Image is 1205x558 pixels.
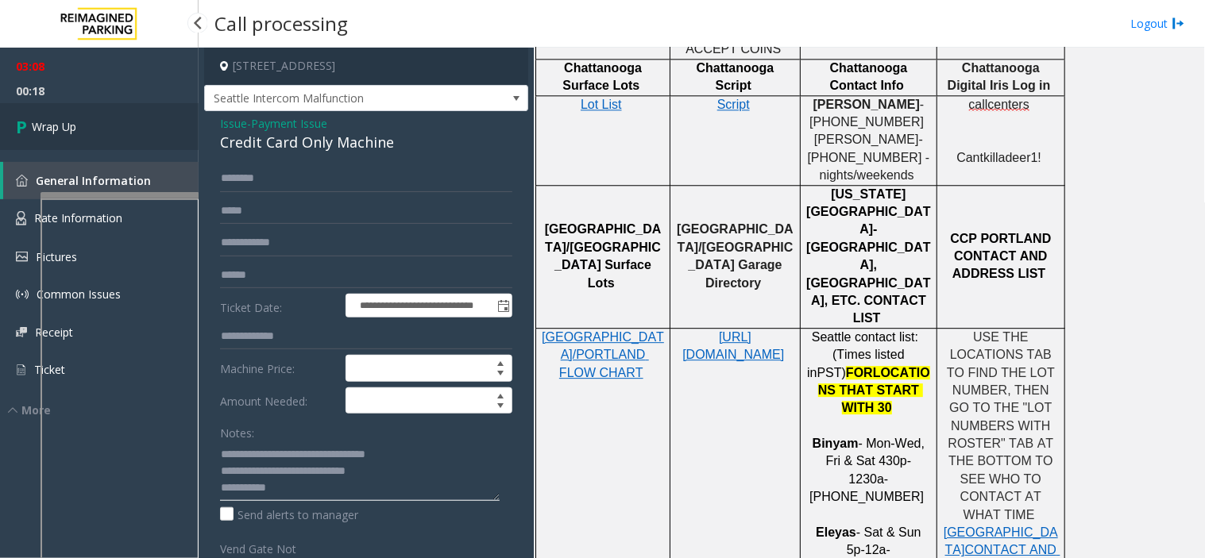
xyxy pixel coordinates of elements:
span: CCP PORTLAND CONTACT AND ADDRESS LIST [950,232,1055,281]
span: Increase value [489,356,512,368]
div: Credit Card Only Machine [220,132,512,153]
a: General Information [3,162,199,199]
span: Toggle popup [494,294,512,317]
span: PST) [817,366,846,379]
a: [GEOGRAPHIC_DATA]/PORTLAND FLOW CHART [542,331,664,379]
label: Send alerts to manager [220,506,358,523]
span: - Sat & Sun 5p-12a [847,525,925,556]
a: [URL][DOMAIN_NAME] [682,331,784,361]
span: FOR [846,366,873,379]
label: Machine Price: [216,355,342,382]
span: USE THE LOCATIONS TAB TO FIND THE LOT NUMBER, THEN GO TO THE "LOT NUMBERS WITH ROSTER" TAB AT THE... [947,330,1058,521]
img: 'icon' [16,252,28,262]
span: Receipt [35,325,73,340]
span: Ticket [34,362,65,377]
span: [PERSON_NAME] [814,133,919,146]
img: 'icon' [16,175,28,187]
label: Amount Needed: [216,387,342,414]
span: Payment Issue [251,115,327,132]
span: [GEOGRAPHIC_DATA]/[GEOGRAPHIC_DATA] Surface Lots [545,222,662,289]
span: Rate Information [34,210,122,225]
img: 'icon' [16,288,29,301]
span: callcenters [969,98,1029,112]
span: Eleyas [816,525,856,539]
span: [GEOGRAPHIC_DATA] [944,525,1058,556]
span: Decrease value [489,368,512,381]
span: - [247,116,327,131]
a: [GEOGRAPHIC_DATA] [944,526,1058,556]
img: 'icon' [16,363,26,377]
span: (Times listed in [807,348,908,379]
span: [GEOGRAPHIC_DATA]/PORTLAND FLOW CHART [542,330,664,379]
h3: Call processing [207,4,356,43]
span: Common Issues [37,287,121,302]
h4: [STREET_ADDRESS] [204,48,528,85]
span: LOCATIONS THAT START WITH 30 [818,366,930,415]
span: B [813,437,822,450]
img: 'icon' [16,327,27,337]
span: Cantkilladeer1! [956,151,1041,164]
label: Ticket Date: [216,294,342,317]
img: 'icon' [16,211,26,225]
span: Wrap Up [32,118,76,135]
a: Lot List [581,98,622,111]
span: General Information [36,173,151,188]
span: - [PHONE_NUMBER] - nights/weekends [808,133,933,182]
span: inyam [821,437,858,450]
span: Increase value [489,388,512,401]
span: Seattle Intercom Malfunction [205,86,463,111]
a: Script [717,98,750,111]
span: Seattle contact list: [812,330,918,344]
label: Notes: [220,419,254,441]
span: Decrease value [489,401,512,414]
span: - Mon-Wed, Fri & Sat 430p-1230a [826,437,929,486]
span: Pictures [36,249,77,264]
div: More [8,402,199,418]
img: logout [1172,15,1185,32]
span: Issue [220,115,247,132]
a: Logout [1131,15,1185,32]
span: [PERSON_NAME] [813,98,920,111]
span: [GEOGRAPHIC_DATA]/[GEOGRAPHIC_DATA] Garage Directory [677,222,794,289]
